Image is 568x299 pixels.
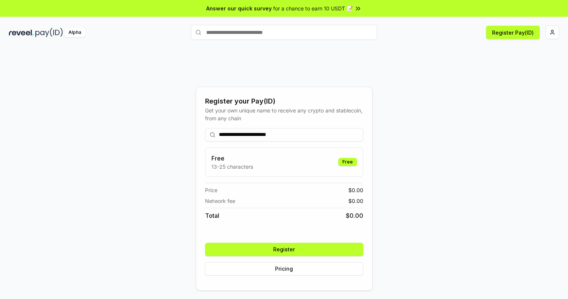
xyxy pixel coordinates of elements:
[211,163,253,171] p: 13-25 characters
[486,26,540,39] button: Register Pay(ID)
[338,158,357,166] div: Free
[205,211,219,220] span: Total
[211,154,253,163] h3: Free
[64,28,85,37] div: Alpha
[9,28,34,37] img: reveel_dark
[206,4,272,12] span: Answer our quick survey
[205,243,363,256] button: Register
[205,186,217,194] span: Price
[205,197,235,205] span: Network fee
[273,4,353,12] span: for a chance to earn 10 USDT 📝
[35,28,63,37] img: pay_id
[346,211,363,220] span: $ 0.00
[205,262,363,276] button: Pricing
[205,96,363,106] div: Register your Pay(ID)
[348,186,363,194] span: $ 0.00
[205,106,363,122] div: Get your own unique name to receive any crypto and stablecoin, from any chain
[348,197,363,205] span: $ 0.00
